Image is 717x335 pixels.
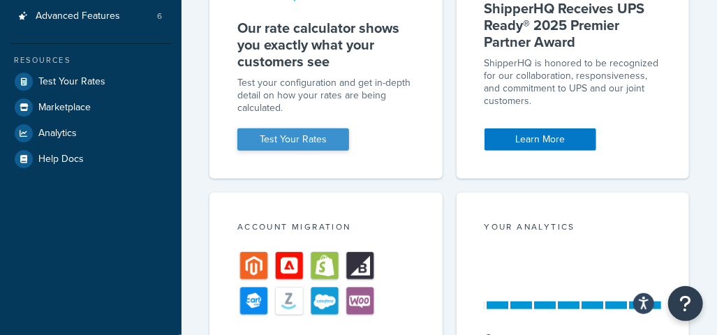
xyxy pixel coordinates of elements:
[485,221,662,237] div: Your Analytics
[157,10,162,22] span: 6
[10,121,171,146] a: Analytics
[668,286,703,321] button: Open Resource Center
[10,3,171,29] li: Advanced Features
[38,102,91,114] span: Marketplace
[237,77,415,114] div: Test your configuration and get in-depth detail on how your rates are being calculated.
[38,76,105,88] span: Test Your Rates
[485,57,662,107] p: ShipperHQ is honored to be recognized for our collaboration, responsiveness, and commitment to UP...
[10,3,171,29] a: Advanced Features6
[10,54,171,66] div: Resources
[36,10,120,22] span: Advanced Features
[38,128,77,140] span: Analytics
[38,154,84,165] span: Help Docs
[10,147,171,172] a: Help Docs
[10,95,171,120] a: Marketplace
[237,20,415,70] h5: Our rate calculator shows you exactly what your customers see
[237,128,349,151] a: Test Your Rates
[10,69,171,94] a: Test Your Rates
[237,221,415,237] div: Account Migration
[485,128,596,151] a: Learn More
